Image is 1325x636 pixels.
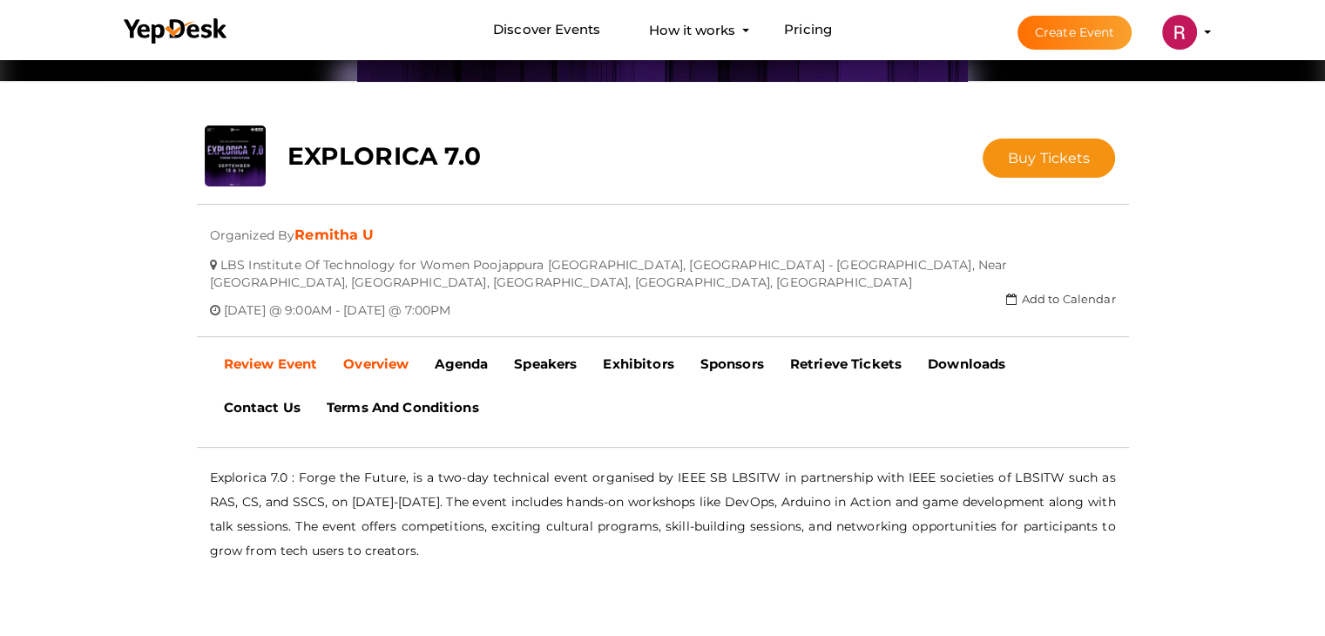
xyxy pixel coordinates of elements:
[983,139,1116,178] button: Buy Tickets
[1008,150,1091,166] span: Buy Tickets
[700,355,764,372] b: Sponsors
[644,14,740,46] button: How it works
[590,342,686,386] a: Exhibitors
[501,342,590,386] a: Speakers
[343,355,409,372] b: Overview
[287,141,482,171] b: EXPLORICA 7.0
[314,386,492,430] a: Terms And Conditions
[1017,16,1132,50] button: Create Event
[211,386,314,430] a: Contact Us
[928,355,1005,372] b: Downloads
[327,399,479,416] b: Terms And Conditions
[603,355,673,372] b: Exhibitors
[224,289,451,318] span: [DATE] @ 9:00AM - [DATE] @ 7:00PM
[790,355,902,372] b: Retrieve Tickets
[915,342,1018,386] a: Downloads
[330,342,422,386] a: Overview
[1162,15,1197,50] img: ACg8ocJ-x1qlAwlkFC_K3RYbL2TLDlF_HMtoe8iFfs2ss7X5MGue-Q=s100
[294,227,374,243] a: Remitha U
[210,214,295,243] span: Organized By
[211,342,331,386] a: Review Event
[224,355,318,372] b: Review Event
[514,355,577,372] b: Speakers
[493,14,600,46] a: Discover Events
[224,399,301,416] b: Contact Us
[435,355,488,372] b: Agenda
[1006,292,1115,306] a: Add to Calendar
[687,342,777,386] a: Sponsors
[784,14,832,46] a: Pricing
[422,342,501,386] a: Agenda
[210,244,1008,290] span: LBS Institute Of Technology for Women Poojappura [GEOGRAPHIC_DATA], [GEOGRAPHIC_DATA] - [GEOGRAPH...
[210,465,1116,563] p: Explorica 7.0 : Forge the Future, is a two-day technical event organised by IEEE SB LBSITW in par...
[205,125,266,186] img: DWJQ7IGG_small.jpeg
